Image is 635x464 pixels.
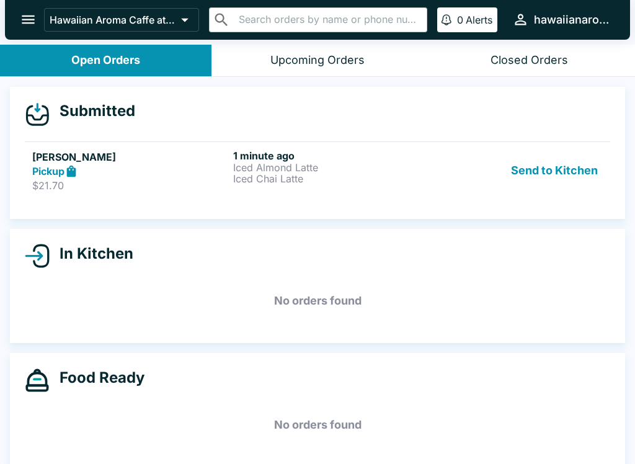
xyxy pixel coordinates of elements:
[44,8,199,32] button: Hawaiian Aroma Caffe at The [GEOGRAPHIC_DATA]
[233,149,429,162] h6: 1 minute ago
[25,279,610,323] h5: No orders found
[233,162,429,173] p: Iced Almond Latte
[50,14,176,26] p: Hawaiian Aroma Caffe at The [GEOGRAPHIC_DATA]
[491,53,568,68] div: Closed Orders
[270,53,365,68] div: Upcoming Orders
[457,14,463,26] p: 0
[235,11,422,29] input: Search orders by name or phone number
[534,12,610,27] div: hawaiianaromacaffeilikai
[233,173,429,184] p: Iced Chai Latte
[12,4,44,35] button: open drawer
[50,102,135,120] h4: Submitted
[506,149,603,192] button: Send to Kitchen
[507,6,615,33] button: hawaiianaromacaffeilikai
[50,244,133,263] h4: In Kitchen
[32,179,228,192] p: $21.70
[71,53,140,68] div: Open Orders
[32,165,64,177] strong: Pickup
[25,141,610,200] a: [PERSON_NAME]Pickup$21.701 minute agoIced Almond LatteIced Chai LatteSend to Kitchen
[32,149,228,164] h5: [PERSON_NAME]
[25,403,610,447] h5: No orders found
[50,368,144,387] h4: Food Ready
[466,14,492,26] p: Alerts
